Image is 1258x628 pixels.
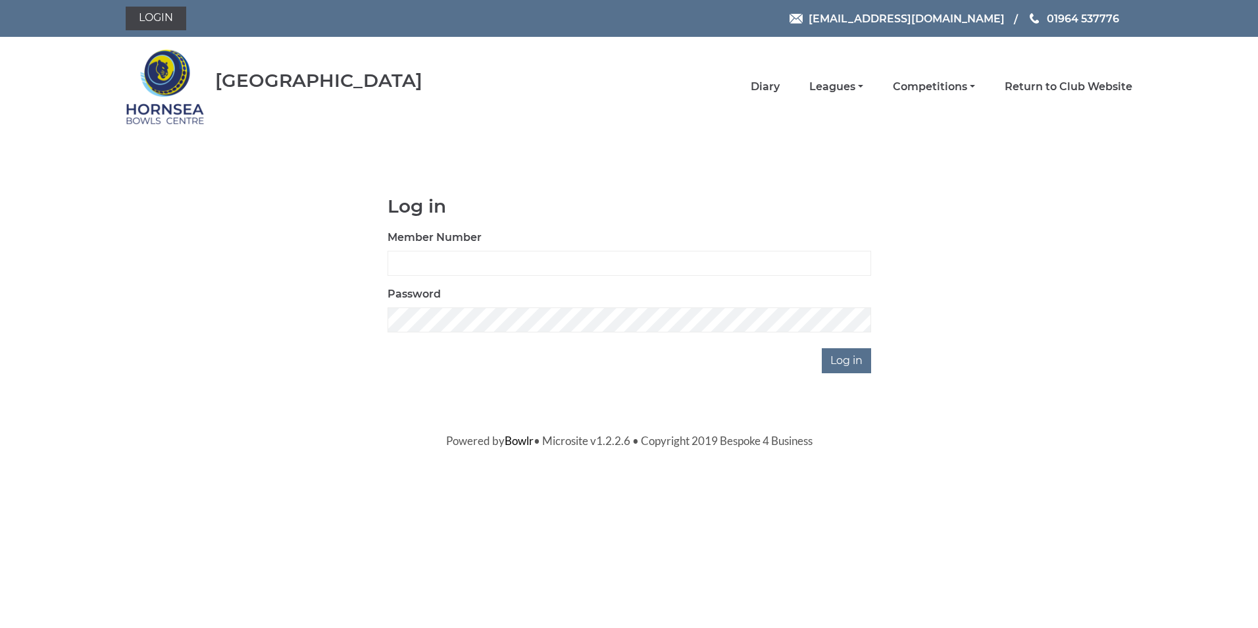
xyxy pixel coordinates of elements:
img: Hornsea Bowls Centre [126,41,205,133]
span: 01964 537776 [1047,12,1119,24]
div: [GEOGRAPHIC_DATA] [215,70,422,91]
h1: Log in [388,196,871,217]
input: Log in [822,348,871,373]
span: Powered by • Microsite v1.2.2.6 • Copyright 2019 Bespoke 4 Business [446,434,813,448]
a: Leagues [809,80,863,94]
span: [EMAIL_ADDRESS][DOMAIN_NAME] [809,12,1005,24]
a: Diary [751,80,780,94]
a: Competitions [893,80,975,94]
label: Password [388,286,441,302]
a: Return to Club Website [1005,80,1132,94]
label: Member Number [388,230,482,246]
a: Login [126,7,186,30]
img: Email [790,14,803,24]
img: Phone us [1030,13,1039,24]
a: Bowlr [505,434,534,448]
a: Email [EMAIL_ADDRESS][DOMAIN_NAME] [790,11,1005,27]
a: Phone us 01964 537776 [1028,11,1119,27]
